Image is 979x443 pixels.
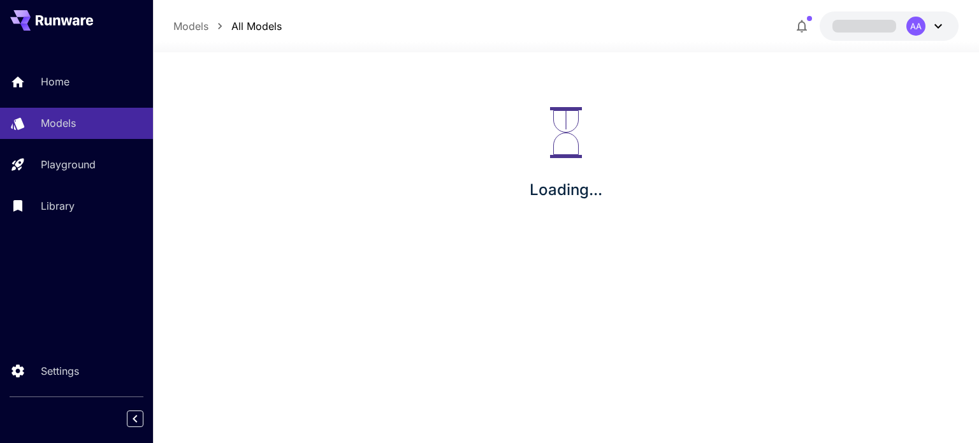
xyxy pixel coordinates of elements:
a: All Models [231,18,282,34]
div: AA [906,17,925,36]
div: Collapse sidebar [136,407,153,430]
p: Playground [41,157,96,172]
p: Settings [41,363,79,379]
p: Home [41,74,69,89]
a: Models [173,18,208,34]
p: Loading... [530,178,602,201]
p: Library [41,198,75,214]
button: AA [820,11,959,41]
p: Models [41,115,76,131]
nav: breadcrumb [173,18,282,34]
button: Collapse sidebar [127,410,143,427]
